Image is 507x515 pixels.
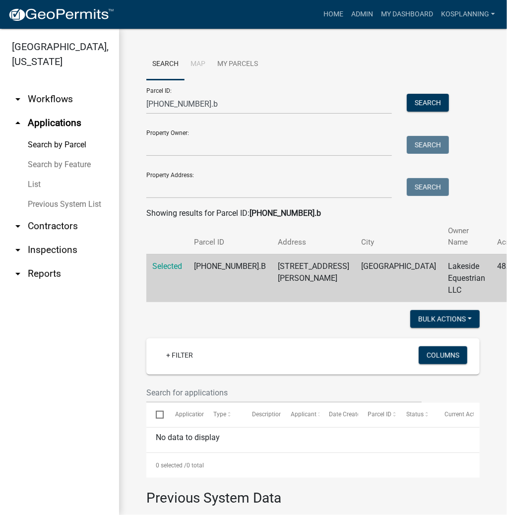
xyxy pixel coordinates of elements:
datatable-header-cell: Description [243,403,281,427]
i: arrow_drop_down [12,93,24,105]
strong: [PHONE_NUMBER].b [250,208,321,218]
span: 0 selected / [156,462,187,469]
a: Admin [347,5,377,24]
datatable-header-cell: Status [397,403,436,427]
div: No data to display [146,428,480,452]
button: Bulk Actions [410,310,480,328]
span: Current Activity [444,411,486,418]
a: Search [146,49,185,80]
a: kosplanning [437,5,499,24]
a: + Filter [158,346,201,364]
span: Description [252,411,282,418]
span: Application Number [175,411,229,418]
th: Owner Name [442,219,491,254]
datatable-header-cell: Applicant [281,403,319,427]
datatable-header-cell: Current Activity [435,403,474,427]
i: arrow_drop_up [12,117,24,129]
a: My Parcels [211,49,264,80]
input: Search for applications [146,383,422,403]
span: Date Created [329,411,364,418]
button: Search [407,178,449,196]
div: 0 total [146,453,480,478]
td: [PHONE_NUMBER].B [188,254,272,302]
span: Type [213,411,226,418]
datatable-header-cell: Type [204,403,243,427]
i: arrow_drop_down [12,268,24,280]
datatable-header-cell: Parcel ID [358,403,397,427]
datatable-header-cell: Application Number [165,403,204,427]
span: Status [406,411,424,418]
div: Showing results for Parcel ID: [146,207,480,219]
a: Home [319,5,347,24]
i: arrow_drop_down [12,220,24,232]
td: [GEOGRAPHIC_DATA] [355,254,442,302]
datatable-header-cell: Select [146,403,165,427]
th: City [355,219,442,254]
button: Search [407,94,449,112]
button: Search [407,136,449,154]
i: arrow_drop_down [12,244,24,256]
td: Lakeside Equestrian LLC [442,254,491,302]
h3: Previous System Data [146,478,480,509]
span: Applicant [291,411,317,418]
th: Address [272,219,355,254]
a: My Dashboard [377,5,437,24]
datatable-header-cell: Date Created [319,403,358,427]
a: Selected [152,261,182,271]
button: Columns [419,346,467,364]
th: Parcel ID [188,219,272,254]
td: [STREET_ADDRESS][PERSON_NAME] [272,254,355,302]
span: Parcel ID [368,411,391,418]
